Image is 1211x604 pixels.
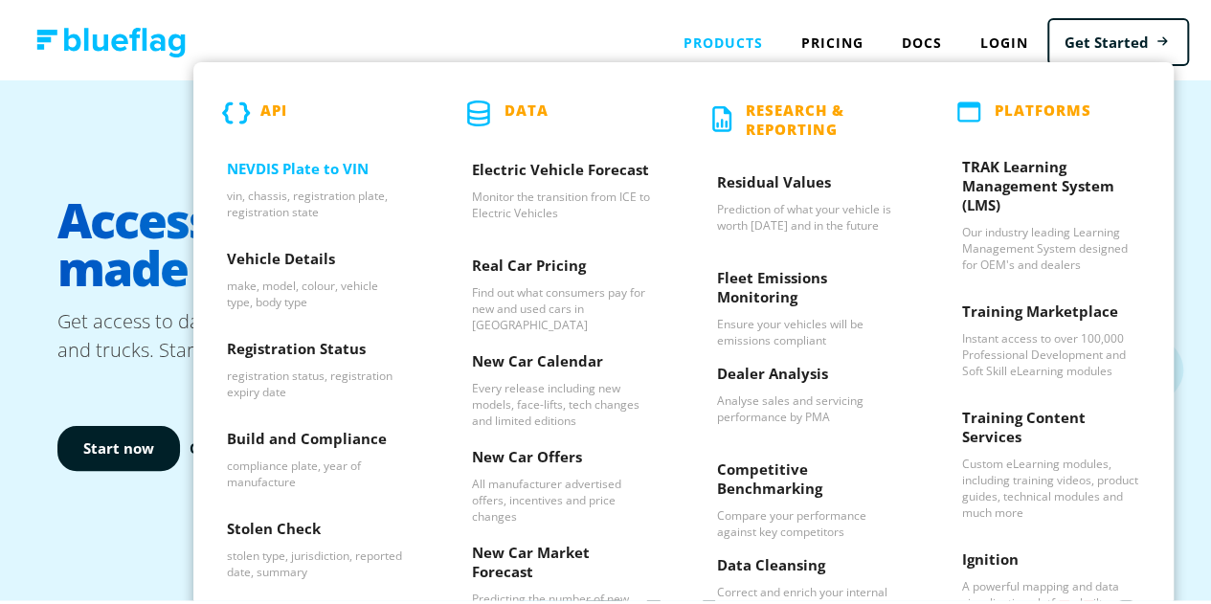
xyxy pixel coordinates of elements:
h3: New Car Market Forecast [472,539,650,587]
h3: Stolen Check [227,515,405,544]
a: Stolen Check - stolen type, jurisdiction, reported date, summary [193,501,438,591]
h3: Registration Status [227,335,405,364]
h3: Electric Vehicle Forecast [472,156,650,185]
p: vin, chassis, registration plate, registration state [227,184,405,216]
a: Training Marketplace - Instant access to over 100,000 Professional Development and Soft Skill eLe... [929,283,1174,390]
h3: Residual Values [717,168,895,197]
h3: Training Content Services [962,404,1140,452]
p: Find out what consumers pay for new and used cars in [GEOGRAPHIC_DATA] [472,280,650,329]
a: Electric Vehicle Forecast - Monitor the transition from ICE to Electric Vehicles [438,142,684,237]
a: Competitive Benchmarking - Compare your performance against key competitors [684,441,929,537]
a: New Car Calendar - Every release including new models, face-lifts, tech changes and limited editions [438,333,684,429]
div: Products [664,19,782,58]
a: TRAK Learning Management System (LMS) - Our industry leading Learning Management System designed ... [929,139,1174,283]
a: New Car Offers - All manufacturer advertised offers, incentives and price changes [438,429,684,525]
h3: Training Marketplace [962,298,1140,326]
h3: Fleet Emissions Monitoring [717,264,895,312]
p: Research & Reporting [746,97,929,135]
p: compliance plate, year of manufacture [227,454,405,486]
h1: Access to vehicle data, made simple [57,177,613,303]
img: Blue Flag logo [36,24,186,54]
p: Prediction of what your vehicle is worth [DATE] and in the future [717,197,895,230]
h3: New Car Offers [472,443,650,472]
h3: TRAK Learning Management System (LMS) [962,153,1140,220]
h3: Competitive Benchmarking [717,456,895,503]
a: Training Content Services - Custom eLearning modules, including training videos, product guides, ... [929,390,1174,531]
a: NEVDIS Plate to VIN - vin, chassis, registration plate, registration state [193,141,438,231]
h3: Ignition [962,546,1140,574]
p: API [260,97,287,123]
p: PLATFORMS [995,97,1091,120]
h3: Vehicle Details [227,245,405,274]
a: Login to Blue Flag application [961,19,1047,58]
a: Dealer Analysis - Analyse sales and servicing performance by PMA [684,346,929,441]
h3: New Car Calendar [472,347,650,376]
h3: NEVDIS Plate to VIN [227,155,405,184]
h3: Real Car Pricing [472,252,650,280]
a: Registration Status - registration status, registration expiry date [193,321,438,411]
p: Analyse sales and servicing performance by PMA [717,389,895,421]
p: Ensure your vehicles will be emissions compliant [717,312,895,345]
p: make, model, colour, vehicle type, body type [227,274,405,306]
a: Fleet Emissions Monitoring - Ensure your vehicles will be emissions compliant [684,250,929,346]
p: All manufacturer advertised offers, incentives and price changes [472,472,650,521]
a: Pricing [782,19,883,58]
h3: Dealer Analysis [717,360,895,389]
p: Monitor the transition from ICE to Electric Vehicles [472,185,650,217]
p: Get access to data for millions of Australian cars, motorbikes and trucks. Start building with Bl... [57,303,613,361]
a: Build and Compliance - compliance plate, year of manufacture [193,411,438,501]
a: Get Started [1047,14,1189,63]
p: Compare your performance against key competitors [717,503,895,536]
p: stolen type, jurisdiction, reported date, summary [227,544,405,576]
a: Contact sales [190,434,286,456]
p: Data [505,97,549,123]
a: Real Car Pricing - Find out what consumers pay for new and used cars in Australia [438,237,684,333]
p: registration status, registration expiry date [227,364,405,396]
a: Docs [883,19,961,58]
p: Instant access to over 100,000 Professional Development and Soft Skill eLearning modules [962,326,1140,375]
p: Our industry leading Learning Management System designed for OEM's and dealers [962,220,1140,269]
h3: Build and Compliance [227,425,405,454]
a: Start now [57,422,180,467]
p: Custom eLearning modules, including training videos, product guides, technical modules and much more [962,452,1140,517]
a: Residual Values - Prediction of what your vehicle is worth today and in the future [684,154,929,250]
a: Vehicle Details - make, model, colour, vehicle type, body type [193,231,438,321]
h3: Data Cleansing [717,551,895,580]
p: Every release including new models, face-lifts, tech changes and limited editions [472,376,650,425]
